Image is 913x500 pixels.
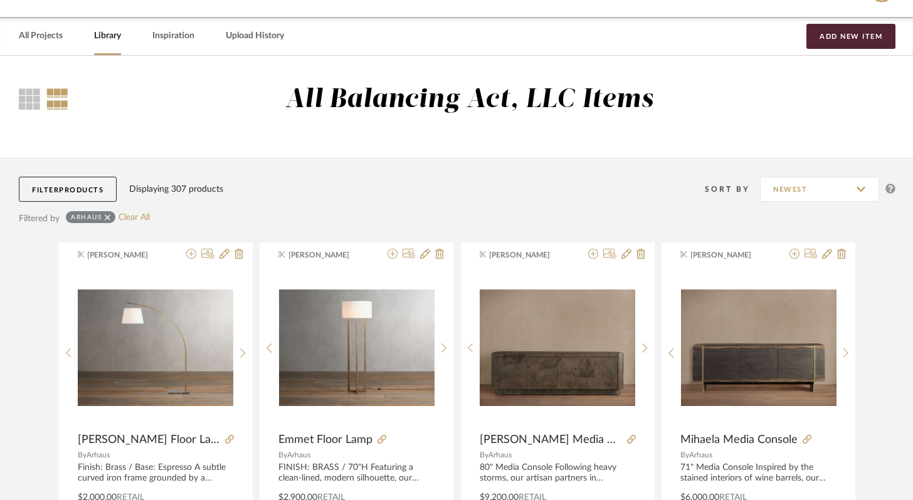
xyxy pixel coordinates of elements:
[78,462,234,484] div: Finish: Brass / Base: Espresso A subtle curved iron frame grounded by a Carrara or espresso marbl...
[278,462,435,484] div: FINISH: BRASS / 70"H Featuring a clean-lined, modern silhouette, our Emmet Collection’s crisscros...
[287,451,310,459] span: Arhaus
[78,433,220,447] span: [PERSON_NAME] Floor Lamp
[59,187,103,194] span: Products
[285,84,653,116] div: All Balancing Act, LLC Items
[87,451,110,459] span: Arhaus
[480,289,635,406] img: Polanco Media Console
[278,433,372,447] span: Emmet Floor Lamp
[806,24,895,49] button: Add New Item
[480,462,636,484] div: 80" Media Console Following heavy storms, our artisan partners in [GEOGRAPHIC_DATA] search the fo...
[279,289,435,406] img: Emmet Floor Lamp
[87,249,166,261] span: [PERSON_NAME]
[119,212,150,223] a: Clear All
[689,451,712,459] span: Arhaus
[690,249,769,261] span: [PERSON_NAME]
[78,289,233,406] img: Tadeo Floor Lamp
[19,212,60,226] div: Filtered by
[288,249,367,261] span: [PERSON_NAME]
[680,462,836,484] div: 71" Media Console Inspired by the stained interiors of wine barrels, our Mihaela Collection is a ...
[129,182,223,196] div: Displaying 307 products
[152,28,194,44] a: Inspiration
[681,269,836,426] div: 0
[19,28,63,44] a: All Projects
[78,269,233,426] div: 0
[71,213,102,221] div: Arhaus
[226,28,284,44] a: Upload History
[480,451,488,459] span: By
[19,177,117,202] button: FilterProducts
[680,433,798,447] span: Mihaela Media Console
[681,289,836,406] img: Mihaela Media Console
[705,183,760,195] div: Sort By
[94,28,121,44] a: Library
[278,451,287,459] span: By
[488,451,512,459] span: Arhaus
[680,451,689,459] span: By
[480,433,622,447] span: [PERSON_NAME] Media Console
[78,451,87,459] span: By
[489,249,568,261] span: [PERSON_NAME]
